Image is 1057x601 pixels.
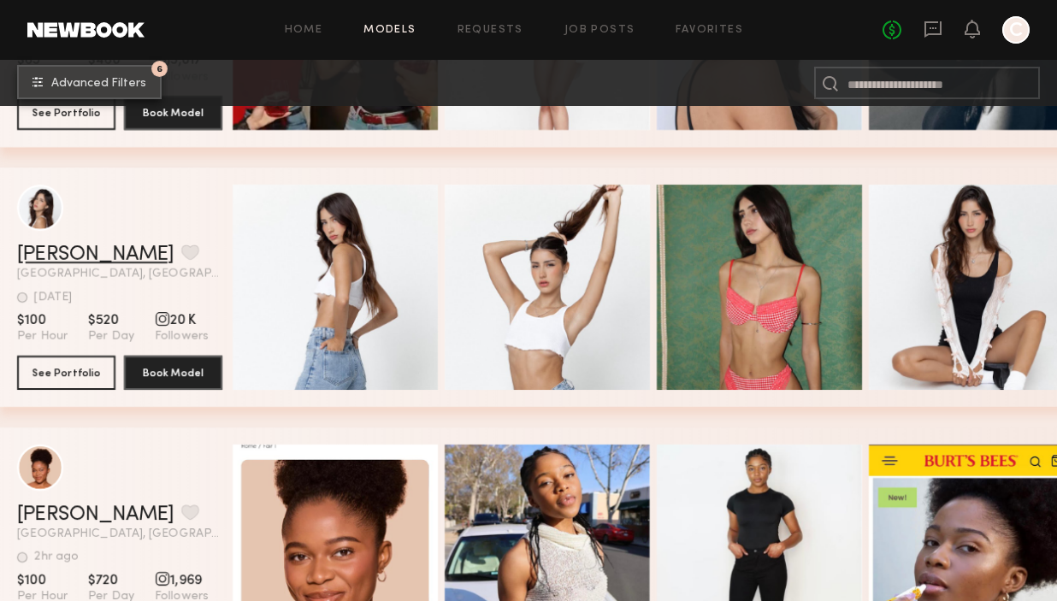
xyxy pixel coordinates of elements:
button: 6Advanced Filters [17,65,162,99]
span: 20 K [155,312,209,329]
span: [GEOGRAPHIC_DATA], [GEOGRAPHIC_DATA] [17,268,222,280]
button: See Portfolio [17,356,115,390]
a: Models [363,25,416,36]
span: $100 [17,312,68,329]
span: Advanced Filters [51,78,146,90]
a: [PERSON_NAME] [17,245,174,265]
button: Book Model [124,96,222,130]
div: [DATE] [34,292,72,303]
span: [GEOGRAPHIC_DATA], [GEOGRAPHIC_DATA] [17,528,222,540]
span: 1,969 [155,572,209,589]
a: Requests [458,25,523,36]
div: 2hr ago [34,551,79,563]
span: $520 [88,312,134,329]
span: $720 [88,572,134,589]
span: Followers [155,329,209,345]
a: Favorites [676,25,743,36]
span: Per Hour [17,329,68,345]
a: C [1002,16,1030,44]
button: See Portfolio [17,96,115,130]
a: Job Posts [564,25,635,36]
button: Book Model [124,356,222,390]
span: Per Day [88,329,134,345]
span: $100 [17,572,68,589]
span: 6 [156,65,162,73]
a: Home [285,25,323,36]
a: [PERSON_NAME] [17,504,174,525]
